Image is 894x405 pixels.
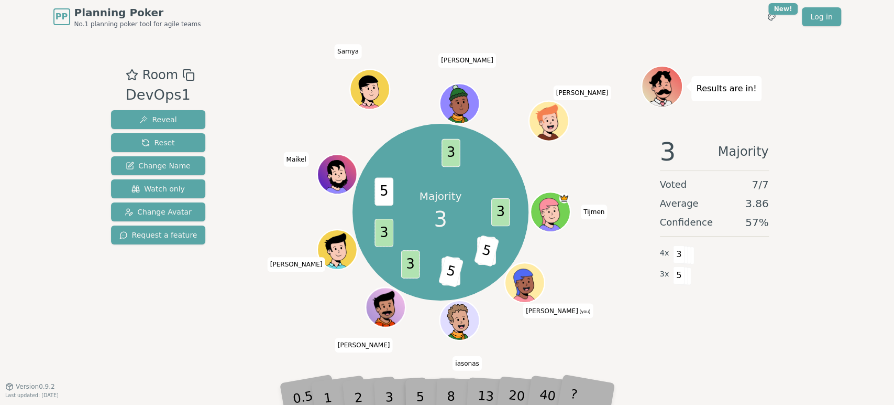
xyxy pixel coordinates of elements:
[768,3,798,15] div: New!
[581,205,607,219] span: Click to change your name
[74,5,201,20] span: Planning Poker
[126,84,195,106] div: DevOps1
[660,269,669,280] span: 3 x
[142,66,178,84] span: Room
[523,304,593,318] span: Click to change your name
[718,139,769,164] span: Majority
[745,215,768,230] span: 57 %
[660,139,676,164] span: 3
[554,86,611,100] span: Click to change your name
[660,177,687,192] span: Voted
[802,7,841,26] a: Log in
[434,204,447,235] span: 3
[111,110,206,129] button: Reveal
[762,7,781,26] button: New!
[119,230,197,240] span: Request a feature
[335,44,361,59] span: Click to change your name
[111,202,206,221] button: Change Avatar
[111,226,206,244] button: Request a feature
[283,152,308,167] span: Click to change your name
[673,267,685,284] span: 5
[126,66,138,84] button: Add as favourite
[452,356,482,371] span: Click to change your name
[141,137,174,148] span: Reset
[401,250,420,279] span: 3
[491,198,510,226] span: 3
[673,246,685,263] span: 3
[268,257,325,272] span: Click to change your name
[5,392,59,398] span: Last updated: [DATE]
[438,255,463,287] span: 5
[442,138,460,167] span: 3
[74,20,201,28] span: No.1 planning poker tool for agile teams
[5,382,55,391] button: Version0.9.2
[139,114,176,125] span: Reveal
[111,133,206,152] button: Reset
[111,179,206,198] button: Watch only
[53,5,201,28] a: PPPlanning PokerNo.1 planning poker tool for agile teams
[578,310,591,314] span: (you)
[335,338,393,353] span: Click to change your name
[131,184,185,194] span: Watch only
[374,219,393,247] span: 3
[438,54,496,68] span: Click to change your name
[125,207,192,217] span: Change Avatar
[697,81,757,96] p: Results are in!
[559,194,569,204] span: Tijmen is the host
[506,264,543,301] button: Click to change your avatar
[126,161,190,171] span: Change Name
[660,248,669,259] span: 4 x
[420,189,462,204] p: Majority
[16,382,55,391] span: Version 0.9.2
[660,196,699,211] span: Average
[56,10,68,23] span: PP
[111,156,206,175] button: Change Name
[752,177,768,192] span: 7 / 7
[660,215,713,230] span: Confidence
[745,196,769,211] span: 3.86
[474,235,499,267] span: 5
[374,177,393,206] span: 5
